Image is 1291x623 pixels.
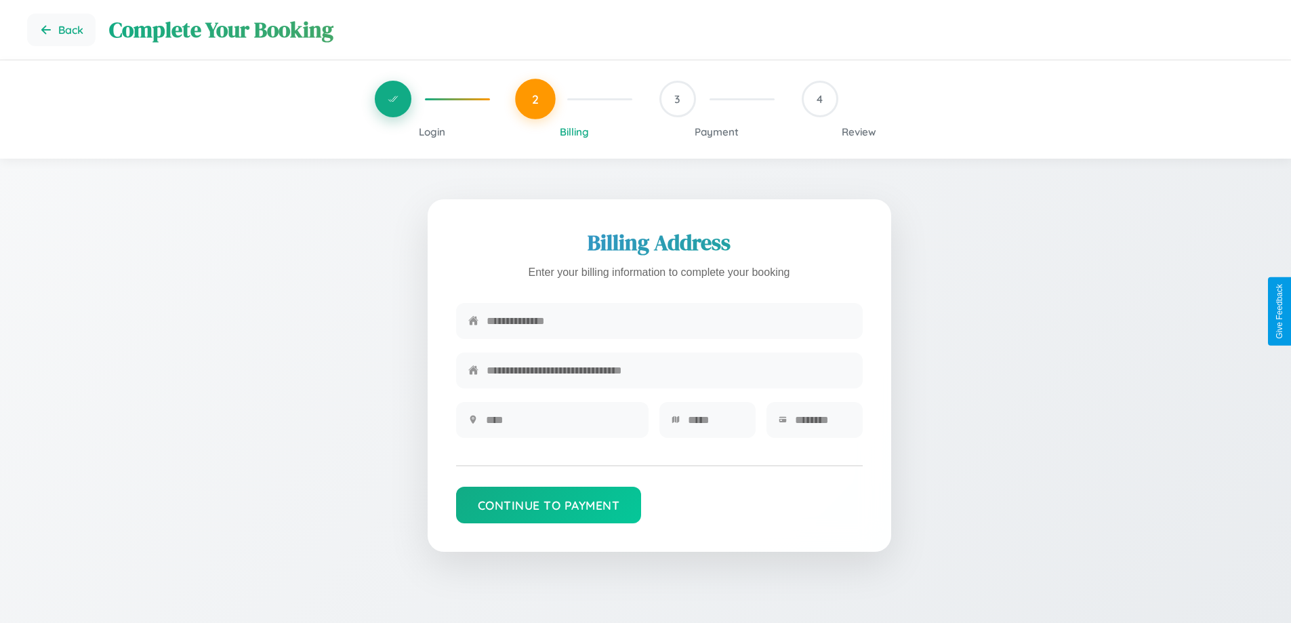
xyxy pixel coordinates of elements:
p: Enter your billing information to complete your booking [456,263,863,283]
span: 4 [817,92,823,106]
h1: Complete Your Booking [109,15,1264,45]
span: Payment [695,125,739,138]
span: Review [842,125,876,138]
div: Give Feedback [1275,284,1284,339]
span: 3 [674,92,680,106]
button: Go back [27,14,96,46]
span: 2 [532,92,539,106]
button: Continue to Payment [456,487,642,523]
span: Login [419,125,445,138]
h2: Billing Address [456,228,863,258]
span: Billing [560,125,589,138]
